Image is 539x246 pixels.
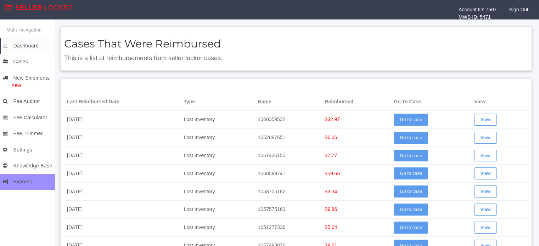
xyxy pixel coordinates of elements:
td: [DATE] [64,165,181,183]
a: Fee Calculator [1,110,55,126]
span: new [3,82,21,88]
a: Go to case [394,114,428,126]
a: View [474,167,496,179]
td: Lost Inventory [181,183,255,201]
span: $5.04 [325,224,337,230]
th: View [471,93,528,111]
td: [DATE] [64,147,181,165]
a: Express [1,174,55,190]
p: This is a list of reimbursements from seller locker cases. [64,53,528,63]
a: Cases [1,54,55,70]
td: 1058705182 [255,183,322,201]
td: Lost Inventory [181,128,255,147]
td: 1060599741 [255,165,322,183]
div: MWS ID: 5471 [459,13,496,21]
a: Go to case [394,204,428,216]
span: $7.77 [325,153,337,158]
a: Fee Trimmer [1,126,55,142]
th: Name [255,93,322,111]
a: Settings [1,142,55,158]
th: Reimbursed [322,93,391,111]
span: Fee Trimmer [13,131,43,136]
span: Fee Calculator [13,115,47,120]
a: View [474,114,496,126]
td: [DATE] [64,219,181,237]
span: Fee Auditor [13,98,40,104]
td: [DATE] [64,128,181,147]
a: View [474,204,496,216]
td: Lost Inventory [181,110,255,128]
td: [DATE] [64,201,181,219]
td: 1052087651 [255,128,322,147]
span: $32.97 [325,116,340,122]
a: Go to case [394,150,428,162]
a: Go to case [394,222,428,234]
td: [DATE] [64,110,181,128]
a: View [474,222,496,234]
th: Go To Case [391,93,471,111]
td: 1057575163 [255,201,322,219]
a: Go to case [394,167,428,179]
h2: Cases That Were Reimbursed [64,38,528,50]
td: 1060359532 [255,110,322,128]
span: Cases [13,59,28,64]
th: Type [181,93,255,111]
a: View [474,185,496,198]
a: New Shipmentsnew [1,70,55,94]
span: $3.34 [325,189,337,194]
td: 1061436155 [255,147,322,165]
a: Go to case [394,185,428,198]
span: Express [13,179,32,184]
div: Account ID: 7507 [459,6,496,13]
td: Lost Inventory [181,165,255,183]
a: Fee Auditor [1,93,55,109]
span: Dashboard [13,43,39,48]
span: New Shipments [13,75,50,81]
span: $6.06 [325,135,337,140]
a: Knowledge Base [1,158,55,174]
a: Go to case [394,132,428,144]
a: View [474,132,496,144]
td: Lost Inventory [181,201,255,219]
a: View [474,150,496,162]
span: $59.66 [325,171,340,176]
td: 1051277336 [255,219,322,237]
td: Lost Inventory [181,219,255,237]
img: App Logo [5,4,73,11]
span: $9.86 [325,206,337,212]
td: [DATE] [64,183,181,201]
td: Lost Inventory [181,147,255,165]
span: Settings [13,147,32,153]
a: Dashboard [1,38,55,54]
span: Knowledge Base [13,163,52,168]
th: Last Reimbursed Date [64,93,181,111]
